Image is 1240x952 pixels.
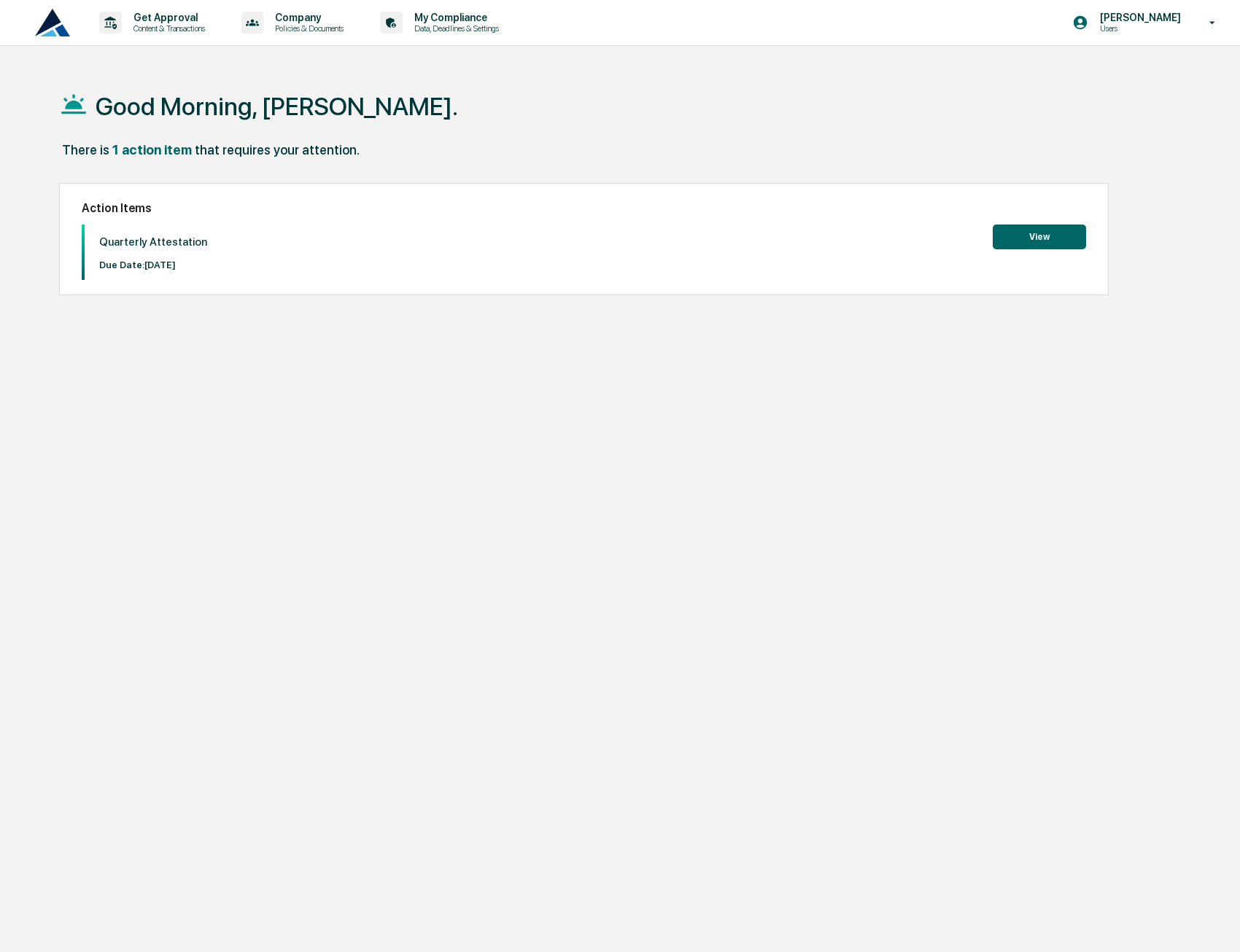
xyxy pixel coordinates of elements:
[96,92,458,121] h1: Good Morning, [PERSON_NAME].
[263,23,351,34] p: Policies & Documents
[122,12,212,23] p: Get Approval
[82,201,1086,215] h2: Action Items
[993,225,1086,249] button: View
[195,142,360,157] div: that requires your attention.
[62,142,109,157] div: There is
[99,260,207,270] p: Due Date: [DATE]
[403,12,506,23] p: My Compliance
[403,23,506,34] p: Data, Deadlines & Settings
[1088,12,1188,23] p: [PERSON_NAME]
[35,9,70,36] img: logo
[122,23,212,34] p: Content & Transactions
[993,229,1086,243] a: View
[112,142,192,157] div: 1 action item
[1088,23,1188,34] p: Users
[99,235,207,249] p: Quarterly Attestation
[263,12,351,23] p: Company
